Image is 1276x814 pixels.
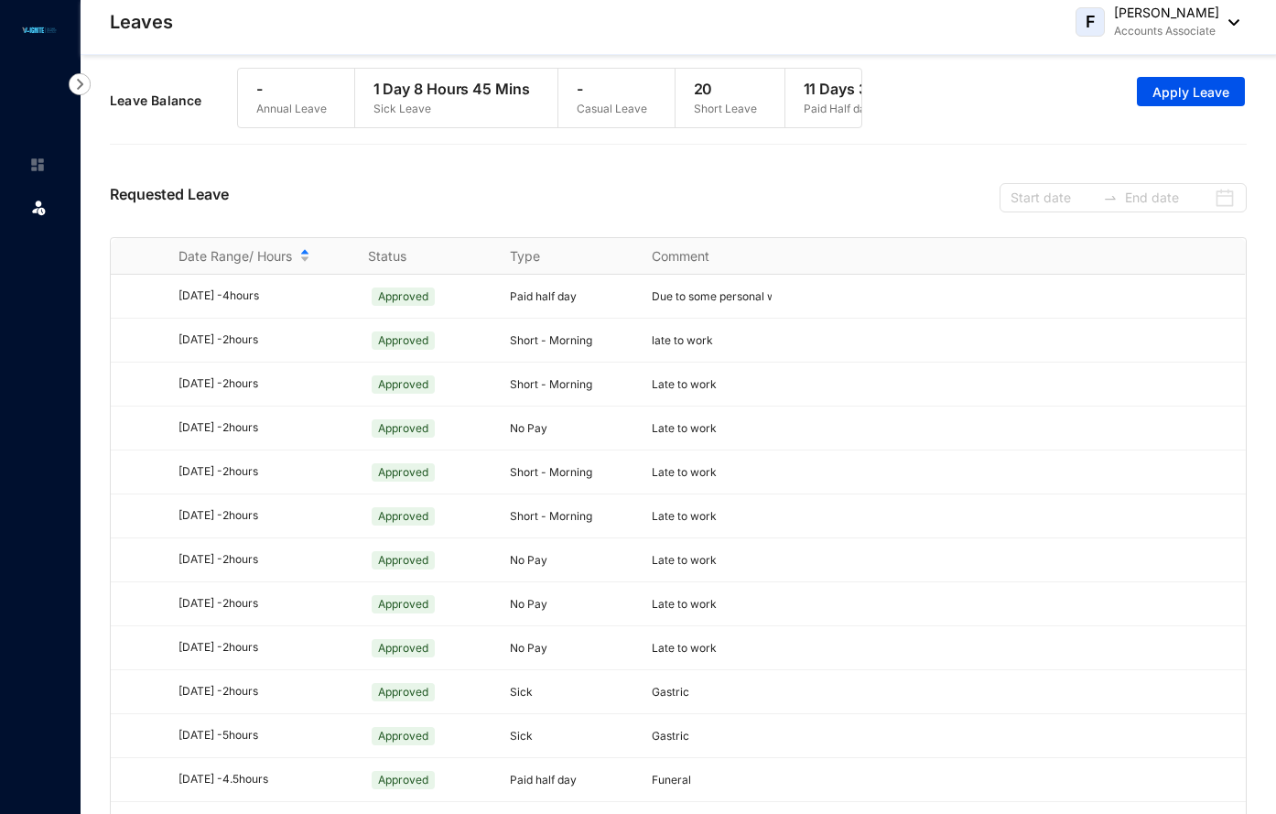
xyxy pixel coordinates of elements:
[652,465,717,479] span: Late to work
[652,333,713,347] span: late to work
[1011,188,1096,208] input: Start date
[256,78,327,100] p: -
[510,551,630,570] p: No Pay
[510,639,630,657] p: No Pay
[652,773,691,787] span: Funeral
[178,331,346,349] div: [DATE] - 2 hours
[29,198,48,216] img: leave.99b8a76c7fa76a53782d.svg
[178,288,346,305] div: [DATE] - 4 hours
[69,73,91,95] img: nav-icon-right.af6afadce00d159da59955279c43614e.svg
[178,247,292,266] span: Date Range/ Hours
[178,595,346,613] div: [DATE] - 2 hours
[372,771,435,789] span: Approved
[652,597,717,611] span: Late to work
[372,419,435,438] span: Approved
[510,288,630,306] p: Paid half day
[577,78,647,100] p: -
[372,288,435,306] span: Approved
[372,551,435,570] span: Approved
[18,25,59,36] img: logo
[110,183,229,212] p: Requested Leave
[652,377,717,391] span: Late to work
[178,639,346,657] div: [DATE] - 2 hours
[178,419,346,437] div: [DATE] - 2 hours
[510,463,630,482] p: Short - Morning
[372,375,435,394] span: Approved
[178,375,346,393] div: [DATE] - 2 hours
[178,507,346,525] div: [DATE] - 2 hours
[373,100,530,118] p: Sick Leave
[178,771,346,788] div: [DATE] - 4.5 hours
[1125,188,1210,208] input: End date
[510,727,630,745] p: Sick
[1137,77,1245,106] button: Apply Leave
[178,683,346,700] div: [DATE] - 2 hours
[1103,190,1118,205] span: to
[178,551,346,569] div: [DATE] - 2 hours
[510,375,630,394] p: Short - Morning
[630,238,772,275] th: Comment
[652,641,717,655] span: Late to work
[256,100,327,118] p: Annual Leave
[510,771,630,789] p: Paid half day
[1103,190,1118,205] span: swap-right
[372,639,435,657] span: Approved
[652,685,689,699] span: Gastric
[694,78,757,100] p: 20
[29,157,46,173] img: home-unselected.a29eae3204392db15eaf.svg
[488,238,630,275] th: Type
[510,683,630,701] p: Sick
[510,595,630,613] p: No Pay
[372,683,435,701] span: Approved
[1152,83,1229,102] span: Apply Leave
[372,463,435,482] span: Approved
[577,100,647,118] p: Casual Leave
[110,9,173,35] p: Leaves
[510,331,630,350] p: Short - Morning
[178,463,346,481] div: [DATE] - 2 hours
[372,727,435,745] span: Approved
[652,421,717,435] span: Late to work
[1086,14,1096,30] span: F
[1219,19,1239,26] img: dropdown-black.8e83cc76930a90b1a4fdb6d089b7bf3a.svg
[372,595,435,613] span: Approved
[652,509,717,523] span: Late to work
[694,100,757,118] p: Short Leave
[510,419,630,438] p: No Pay
[372,507,435,526] span: Approved
[510,507,630,526] p: Short - Morning
[652,729,689,743] span: Gastric
[178,727,346,744] div: [DATE] - 5 hours
[804,100,916,118] p: Paid Half day
[15,147,59,183] li: Home
[1114,4,1219,22] p: [PERSON_NAME]
[652,553,717,567] span: Late to work
[373,78,530,100] p: 1 Day 8 Hours 45 Mins
[1114,22,1219,40] p: Accounts Associate
[804,78,916,100] p: 11 Days 30 Mins
[652,289,799,303] span: Due to some personal works
[372,331,435,350] span: Approved
[110,92,237,110] p: Leave Balance
[346,238,488,275] th: Status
